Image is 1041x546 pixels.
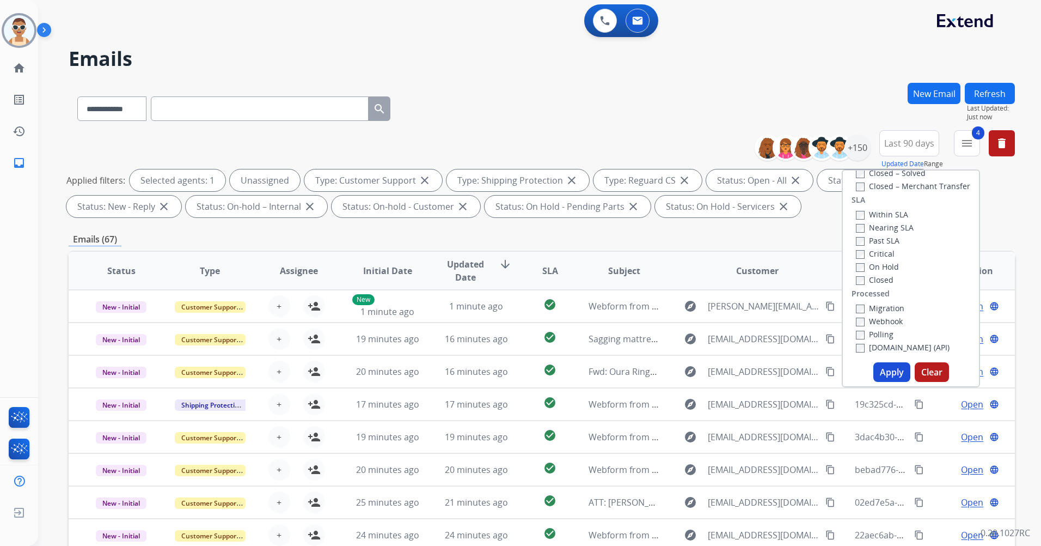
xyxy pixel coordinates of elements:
[356,333,419,345] span: 19 minutes ago
[96,301,146,313] span: New - Initial
[308,365,321,378] mat-icon: person_add
[352,294,375,305] p: New
[360,306,414,318] span: 1 minute ago
[825,465,835,475] mat-icon: content_copy
[856,235,899,246] label: Past SLA
[277,365,281,378] span: +
[856,181,970,191] label: Closed – Merchant Transfer
[356,529,419,541] span: 24 minutes ago
[825,399,835,409] mat-icon: content_copy
[277,529,281,542] span: +
[277,332,281,345] span: +
[268,328,290,350] button: +
[446,169,589,191] div: Type: Shipping Protection
[308,430,321,444] mat-icon: person_add
[961,496,983,509] span: Open
[961,430,983,444] span: Open
[856,168,926,178] label: Closed – Solved
[565,174,578,187] mat-icon: close
[856,248,895,259] label: Critical
[856,222,914,233] label: Nearing SLA
[13,125,26,138] mat-icon: history
[445,464,508,476] span: 20 minutes ago
[230,169,300,191] div: Unassigned
[881,159,943,168] span: Range
[855,496,1020,508] span: 02ed7e5a-944c-456c-900d-d9cb1f6413c4
[708,300,819,313] span: [PERSON_NAME][EMAIL_ADDRESS][PERSON_NAME][DOMAIN_NAME]
[855,529,1016,541] span: 22aec6ab-8a90-4f2c-a297-df9c19f028d0
[684,496,697,509] mat-icon: explore
[684,398,697,411] mat-icon: explore
[441,258,490,284] span: Updated Date
[989,367,999,377] mat-icon: language
[589,464,835,476] span: Webform from [EMAIL_ADDRESS][DOMAIN_NAME] on [DATE]
[96,432,146,444] span: New - Initial
[825,334,835,344] mat-icon: content_copy
[954,130,980,156] button: 4
[543,494,556,507] mat-icon: check_circle
[130,169,225,191] div: Selected agents: 1
[908,83,960,104] button: New Email
[856,344,865,353] input: [DOMAIN_NAME] (API)
[107,264,136,277] span: Status
[708,365,819,378] span: [EMAIL_ADDRESS][DOMAIN_NAME]
[308,463,321,476] mat-icon: person_add
[960,137,973,150] mat-icon: menu
[855,431,1021,443] span: 3dac4b30-4282-4bf2-84a7-29fde6de2ab2
[589,431,835,443] span: Webform from [EMAIL_ADDRESS][DOMAIN_NAME] on [DATE]
[69,233,121,246] p: Emails (67)
[499,258,512,271] mat-icon: arrow_downward
[844,135,871,161] div: +150
[13,93,26,106] mat-icon: list_alt
[308,332,321,345] mat-icon: person_add
[96,367,146,378] span: New - Initial
[967,113,1015,122] span: Just now
[852,288,890,299] label: Processed
[4,15,34,46] img: avatar
[589,529,835,541] span: Webform from [EMAIL_ADDRESS][DOMAIN_NAME] on [DATE]
[708,496,819,509] span: [EMAIL_ADDRESS][DOMAIN_NAME]
[308,529,321,542] mat-icon: person_add
[175,399,249,411] span: Shipping Protection
[543,331,556,344] mat-icon: check_circle
[989,334,999,344] mat-icon: language
[856,303,904,313] label: Migration
[914,530,924,540] mat-icon: content_copy
[175,498,246,509] span: Customer Support
[356,398,419,410] span: 17 minutes ago
[445,496,508,508] span: 21 minutes ago
[418,174,431,187] mat-icon: close
[277,430,281,444] span: +
[627,200,640,213] mat-icon: close
[332,196,480,217] div: Status: On-hold - Customer
[684,300,697,313] mat-icon: explore
[856,331,865,339] input: Polling
[96,399,146,411] span: New - Initial
[881,160,924,168] button: Updated Date
[856,250,865,259] input: Critical
[449,300,503,312] span: 1 minute ago
[967,104,1015,113] span: Last Updated:
[856,263,865,272] input: On Hold
[543,527,556,540] mat-icon: check_circle
[268,361,290,383] button: +
[856,211,865,220] input: Within SLA
[589,300,970,312] span: Webform from [PERSON_NAME][EMAIL_ADDRESS][PERSON_NAME][DOMAIN_NAME] on [DATE]
[593,169,702,191] div: Type: Reguard CS
[684,529,697,542] mat-icon: explore
[308,300,321,313] mat-icon: person_add
[96,465,146,476] span: New - Initial
[856,224,865,233] input: Nearing SLA
[356,431,419,443] span: 19 minutes ago
[856,183,865,191] input: Closed – Merchant Transfer
[589,333,660,345] span: Sagging mattress
[445,333,508,345] span: 16 minutes ago
[855,464,1021,476] span: bebad776-3ce2-4f33-875c-76134e405a00
[873,362,910,382] button: Apply
[825,530,835,540] mat-icon: content_copy
[304,169,442,191] div: Type: Customer Support
[363,264,412,277] span: Initial Date
[13,156,26,169] mat-icon: inbox
[825,432,835,442] mat-icon: content_copy
[277,398,281,411] span: +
